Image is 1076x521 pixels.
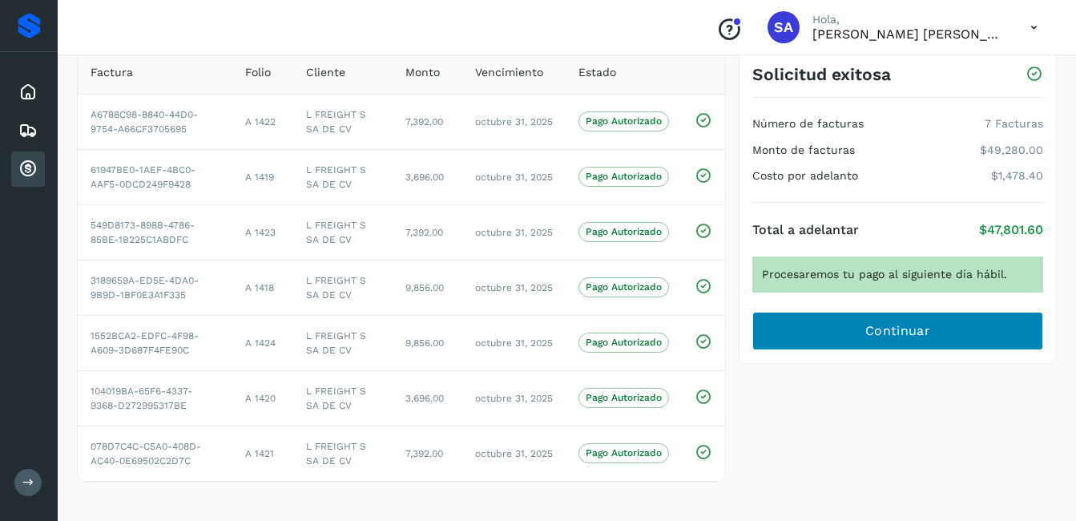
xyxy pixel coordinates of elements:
[78,260,232,315] td: 3189659A-ED5E-4DA0-9B9D-1BF0E3A1F335
[991,169,1043,183] p: $1,478.40
[232,426,293,481] td: A 1421
[293,149,393,204] td: L FREIGHT S SA DE CV
[405,64,440,81] span: Monto
[405,337,444,349] span: 9,856.00
[306,64,345,81] span: Cliente
[232,370,293,426] td: A 1420
[78,94,232,149] td: A6788C98-8840-44D0-9754-A66CF3705695
[979,222,1043,237] p: $47,801.60
[405,116,443,127] span: 7,392.00
[293,315,393,370] td: L FREIGHT S SA DE CV
[78,370,232,426] td: 104019BA-65F6-4337-9368-D272995317BE
[232,260,293,315] td: A 1418
[578,64,616,81] span: Estado
[752,117,864,131] h4: Número de facturas
[405,227,443,238] span: 7,392.00
[752,143,855,157] h4: Monto de facturas
[985,117,1043,131] p: 7 Facturas
[812,26,1005,42] p: Saul Armando Palacios Martinez
[475,172,553,183] span: octubre 31, 2025
[11,75,45,110] div: Inicio
[405,172,444,183] span: 3,696.00
[586,447,662,458] p: Pago Autorizado
[475,393,553,404] span: octubre 31, 2025
[586,337,662,348] p: Pago Autorizado
[475,282,553,293] span: octubre 31, 2025
[586,115,662,127] p: Pago Autorizado
[293,426,393,481] td: L FREIGHT S SA DE CV
[11,151,45,187] div: Cuentas por cobrar
[475,448,553,459] span: octubre 31, 2025
[752,312,1043,350] button: Continuar
[812,13,1005,26] p: Hola,
[245,64,271,81] span: Folio
[232,149,293,204] td: A 1419
[293,260,393,315] td: L FREIGHT S SA DE CV
[475,337,553,349] span: octubre 31, 2025
[78,204,232,260] td: 549D8173-898B-4786-85BE-1B225C1ABDFC
[293,204,393,260] td: L FREIGHT S SA DE CV
[586,392,662,403] p: Pago Autorizado
[752,256,1043,293] div: Procesaremos tu pago al siguiente día hábil.
[586,226,662,237] p: Pago Autorizado
[232,315,293,370] td: A 1424
[475,116,553,127] span: octubre 31, 2025
[91,64,133,81] span: Factura
[405,282,444,293] span: 9,856.00
[405,393,444,404] span: 3,696.00
[11,113,45,148] div: Embarques
[752,64,891,84] h3: Solicitud exitosa
[586,171,662,182] p: Pago Autorizado
[78,426,232,481] td: 078D7C4C-C5A0-408D-AC40-0E69502C2D7C
[865,322,930,340] span: Continuar
[980,143,1043,157] p: $49,280.00
[405,448,443,459] span: 7,392.00
[752,169,858,183] h4: Costo por adelanto
[232,94,293,149] td: A 1422
[78,149,232,204] td: 61947BE0-1AEF-4BC0-AAF5-0DCD249F9428
[752,222,859,237] h4: Total a adelantar
[586,281,662,293] p: Pago Autorizado
[293,370,393,426] td: L FREIGHT S SA DE CV
[475,64,543,81] span: Vencimiento
[232,204,293,260] td: A 1423
[293,94,393,149] td: L FREIGHT S SA DE CV
[78,315,232,370] td: 1552BCA2-EDFC-4F98-A609-3D687F4FE90C
[475,227,553,238] span: octubre 31, 2025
